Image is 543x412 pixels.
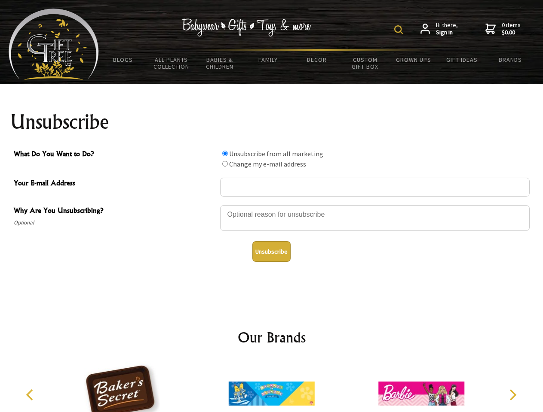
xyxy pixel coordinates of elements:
span: What Do You Want to Do? [14,148,216,161]
strong: $0.00 [502,29,521,36]
input: Your E-mail Address [220,178,530,197]
strong: Sign in [436,29,458,36]
a: Hi there,Sign in [420,21,458,36]
span: Optional [14,218,216,228]
h2: Our Brands [17,327,526,348]
label: Unsubscribe from all marketing [229,149,323,158]
a: Family [244,51,293,69]
a: Custom Gift Box [341,51,390,76]
a: Grown Ups [389,51,438,69]
textarea: Why Are You Unsubscribing? [220,205,530,231]
input: What Do You Want to Do? [222,151,228,156]
a: 0 items$0.00 [485,21,521,36]
a: Babies & Children [196,51,244,76]
input: What Do You Want to Do? [222,161,228,167]
img: Babywear - Gifts - Toys & more [182,18,311,36]
a: All Plants Collection [147,51,196,76]
span: 0 items [502,21,521,36]
button: Previous [21,385,40,404]
label: Change my e-mail address [229,160,306,168]
span: Your E-mail Address [14,178,216,190]
a: Decor [292,51,341,69]
a: Brands [486,51,535,69]
h1: Unsubscribe [10,112,533,132]
button: Unsubscribe [252,241,291,262]
img: Babyware - Gifts - Toys and more... [9,9,99,80]
span: Hi there, [436,21,458,36]
a: Gift Ideas [438,51,486,69]
img: product search [394,25,403,34]
span: Why Are You Unsubscribing? [14,205,216,218]
a: BLOGS [99,51,147,69]
button: Next [503,385,522,404]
